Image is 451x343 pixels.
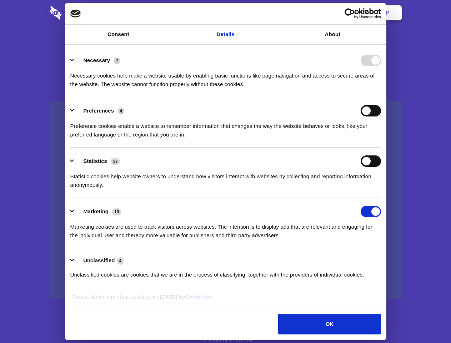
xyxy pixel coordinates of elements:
span: 13 [112,208,121,215]
img: logo-wordmark-white-trans-d4663122ce5f474addd5e946df7df03e33cb6a1c49d2221995e7729f52c070b2.svg [50,6,111,20]
button: Necessary (7) [70,55,125,66]
button: OK [278,314,381,334]
button: Statistics (17) [70,155,125,167]
div: Marketing cookies are used to track visitors across websites. The intention is to display ads tha... [70,217,381,240]
span: 4 [117,108,124,115]
label: Preferences [83,108,114,114]
h4: Auto-redaction of sensitive data, encrypted data sharing and self-destructing private chats. Shar... [50,65,402,89]
div: Statistic cookies help website owners to understand how visitors interact with websites by collec... [70,167,381,189]
a: About [279,25,386,44]
label: Statistics [83,158,107,164]
span: 7 [114,57,120,64]
div: Necessary cookies help make a website usable by enabling basic functions like page navigation and... [70,66,381,89]
button: Unclassified (4) [70,256,128,265]
a: Consent [65,25,172,44]
h1: Eliminate Slack Data Loss. [50,32,402,58]
div: Cookie declaration last updated on [DATE] by [67,293,384,307]
a: Usercentrics Cookiebot - opens in a new window [319,8,381,19]
div: Unclassified cookies are cookies that we are in the process of classifying, together with the pro... [70,265,381,279]
a: Wistia video thumbnail [50,101,402,299]
a: Cookiebot [185,294,212,300]
a: Pricing [210,2,241,24]
button: Marketing (13) [70,206,126,217]
div: Preference cookies enable a website to remember information that changes the way the website beha... [70,116,381,139]
label: Marketing [83,208,109,214]
a: Details [172,25,279,44]
span: 4 [117,257,124,264]
a: Login [324,2,355,24]
span: 17 [111,158,120,165]
a: Contact [290,2,322,24]
label: Necessary [83,57,110,63]
img: logo [70,10,81,18]
button: Preferences (4) [70,105,129,116]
